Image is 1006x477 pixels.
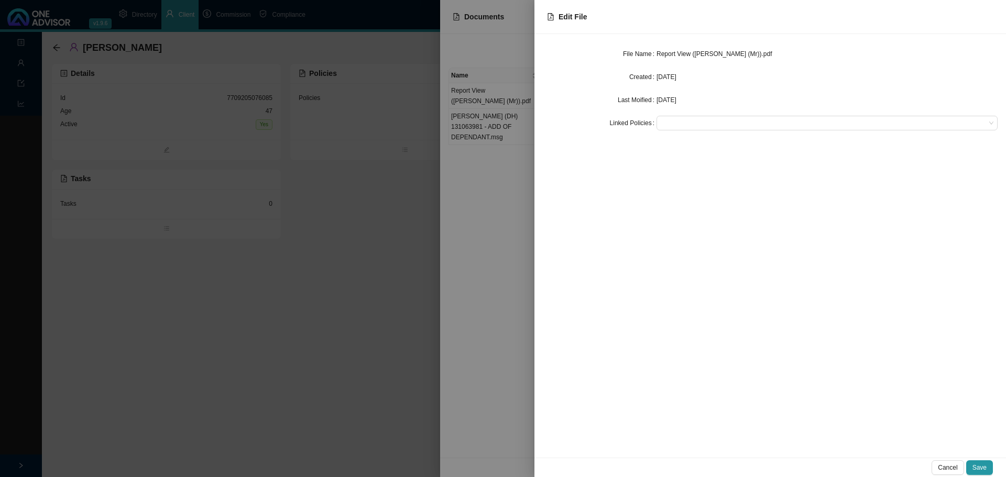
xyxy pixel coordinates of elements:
[610,116,657,130] label: Linked Policies
[618,93,657,107] label: Last Moified
[629,70,657,84] label: Created
[657,73,676,81] span: [DATE]
[966,460,993,475] button: Save
[938,462,957,473] span: Cancel
[547,13,554,20] span: file-pdf
[657,96,676,104] span: [DATE]
[623,47,657,61] label: File Name
[932,460,964,475] button: Cancel
[657,50,772,58] span: Report View ([PERSON_NAME] (Mr)).pdf
[559,13,587,21] span: Edit File
[972,462,987,473] span: Save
